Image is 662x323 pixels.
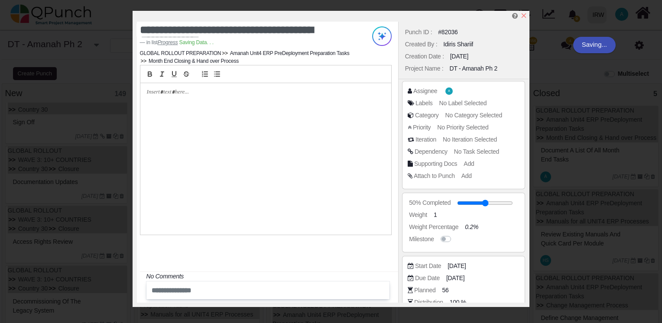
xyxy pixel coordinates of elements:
div: Weight [409,210,427,220]
span: [DATE] [446,274,464,283]
span: . [209,39,211,45]
img: Try writing with AI [372,26,392,46]
li: Amanah Unit4 ERP PreDeployment Preparation Tasks [221,49,349,57]
div: 50% Completed [409,198,451,207]
div: Created By : [405,40,437,49]
div: Category [415,111,439,120]
div: Creation Date : [405,52,444,61]
span: . [212,39,214,45]
span: Add [464,160,474,167]
div: Labels [415,99,433,108]
i: Edit Punch [512,13,518,19]
span: No Task Selected [454,148,499,155]
div: Punch ID : [405,28,432,37]
span: A [448,90,450,93]
div: Distribution [414,298,443,307]
div: Due Date [415,274,440,283]
div: [DATE] [450,52,468,61]
span: [DATE] [448,262,466,271]
div: Iteration [415,135,436,144]
div: Milestone [409,235,434,244]
span: No Category Selected [445,112,502,119]
div: Saving... [573,37,616,53]
span: 100 % [450,298,466,307]
div: Attach to Punch [414,171,455,181]
div: Priority [413,123,431,132]
cite: Source Title [158,39,178,45]
li: Month End Closing & Hand over Process [140,57,239,65]
footer: in list [140,39,347,46]
u: Progress [158,39,178,45]
div: Idiris Shariif [443,40,473,49]
div: Assignee [413,87,437,96]
div: #82036 [438,28,458,37]
i: 0.2% [465,223,478,230]
div: Planned [414,286,435,295]
div: Weight Percentage [409,223,458,232]
span: 56 [442,286,448,295]
div: Start Date [415,262,441,271]
span: . [207,39,208,45]
span: Add [461,172,472,179]
div: Supporting Docs [414,159,457,168]
span: No Priority Selected [437,124,488,131]
div: DT - Amanah Ph 2 [449,64,497,73]
i: No Comments [146,273,184,280]
span: No Label Selected [439,100,487,107]
div: Dependency [415,147,448,156]
span: Saving Data [179,39,214,45]
svg: x [520,12,527,19]
span: Azeem.khan [445,87,453,95]
li: GLOBAL ROLLOUT PREPARATION [140,49,221,57]
div: Project Name : [405,64,444,73]
span: No Iteration Selected [443,136,497,143]
span: 1 [434,210,437,220]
